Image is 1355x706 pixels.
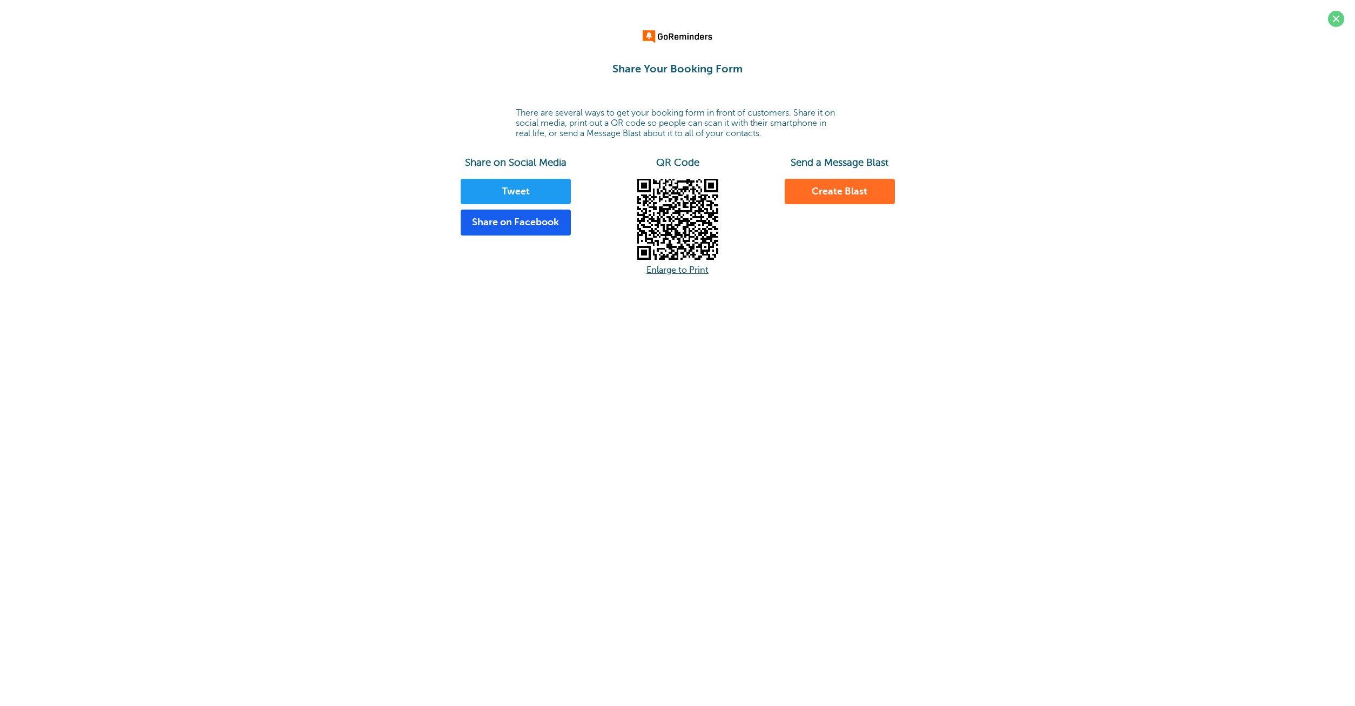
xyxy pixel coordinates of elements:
img: AMtpTVuNEwbgAAAAAElFTkSuQmCC [637,179,718,260]
h3: QR Code [597,157,759,169]
div: https://www.goreminders.com/book/68b71735fa3e1b18 [637,179,718,260]
a: Tweet [461,179,571,205]
h3: Share on Social Media [435,157,597,169]
h1: Share Your Booking Form [11,63,1344,76]
p: There are several ways to get your booking form in front of customers. Share it on social media, ... [516,108,840,139]
a: Share on Facebook [461,210,571,236]
a: Enlarge to Print [646,265,709,275]
h3: Send a Message Blast [759,157,921,169]
a: Create Blast [785,179,895,205]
